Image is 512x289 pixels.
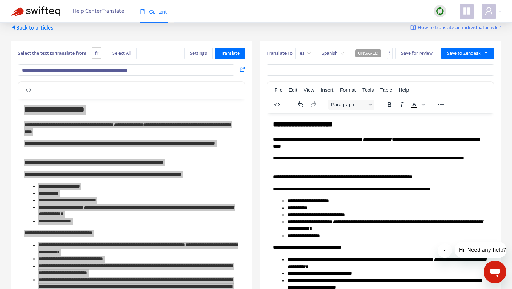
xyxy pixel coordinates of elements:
[190,49,207,57] span: Settings
[484,50,489,55] span: caret-down
[221,49,240,57] span: Translate
[362,87,374,93] span: Tools
[11,25,16,30] span: caret-left
[435,100,447,110] button: Reveal or hide additional toolbar items
[112,49,131,57] span: Select All
[438,243,452,258] iframe: Fermer le message
[399,87,409,93] span: Help
[18,49,86,57] b: Select the text to translate from
[383,100,395,110] button: Bold
[410,25,416,31] img: image-link
[395,48,438,59] button: Save for review
[140,9,145,14] span: book
[387,48,393,59] button: more
[463,7,471,15] span: appstore
[485,7,493,15] span: user
[484,261,506,283] iframe: Bouton de lancement de la fenêtre de messagerie
[418,24,501,32] span: How to translate an individual article?
[289,87,297,93] span: Edit
[307,100,319,110] button: Redo
[300,48,311,59] span: es
[267,49,293,57] b: Translate To
[140,9,167,15] span: Content
[11,23,53,33] span: Back to articles
[331,102,366,107] span: Paragraph
[358,51,378,56] span: UNSAVED
[322,48,344,59] span: Spanish
[408,100,426,110] div: Text color Black
[274,87,283,93] span: File
[455,242,506,258] iframe: Message de la compagnie
[410,24,501,32] a: How to translate an individual article?
[328,100,374,110] button: Block Paragraph
[295,100,307,110] button: Undo
[380,87,392,93] span: Table
[215,48,245,59] button: Translate
[92,47,101,59] span: fr
[321,87,333,93] span: Insert
[340,87,356,93] span: Format
[387,50,392,55] span: more
[11,6,60,16] img: Swifteq
[184,48,213,59] button: Settings
[441,48,494,59] button: Save to Zendeskcaret-down
[304,87,314,93] span: View
[396,100,408,110] button: Italic
[107,48,137,59] button: Select All
[401,49,433,57] span: Save for review
[73,5,124,18] span: Help Center Translate
[447,49,481,57] span: Save to Zendesk
[436,7,444,16] img: sync.dc5367851b00ba804db3.png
